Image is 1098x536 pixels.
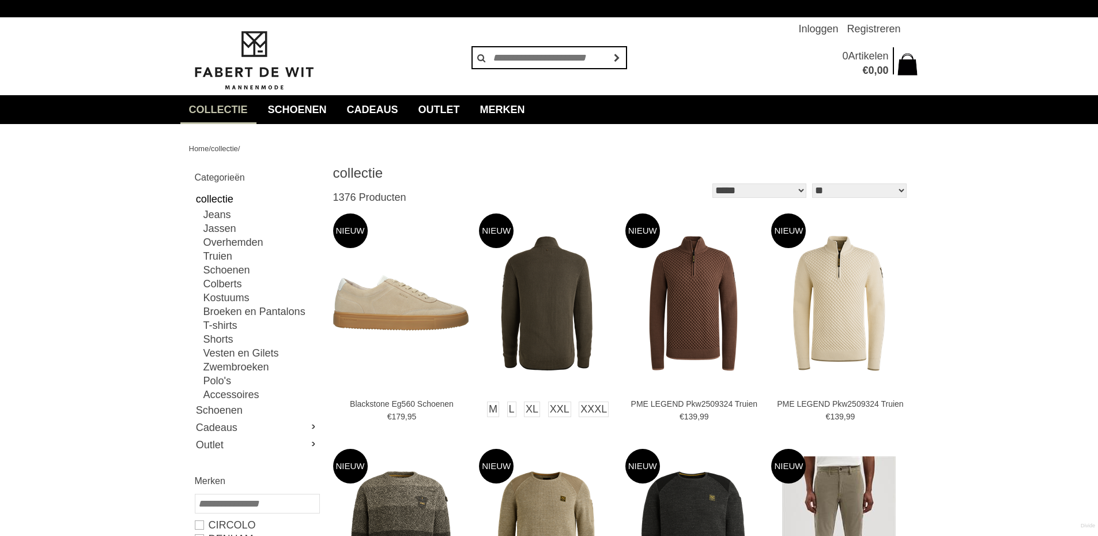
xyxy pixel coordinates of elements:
[203,277,319,291] a: Colberts
[189,144,209,153] a: Home
[798,17,838,40] a: Inloggen
[211,144,238,153] a: collectie
[195,402,319,419] a: Schoenen
[203,235,319,249] a: Overhemden
[680,412,684,421] span: €
[203,332,319,346] a: Shorts
[407,412,417,421] span: 95
[524,402,540,417] a: XL
[548,402,571,417] a: XXL
[203,318,319,332] a: T-shirts
[684,412,697,421] span: 139
[203,374,319,388] a: Polo's
[338,399,465,409] a: Blackstone Eg560 Schoenen
[631,399,757,409] a: PME LEGEND Pkw2509324 Truien
[507,402,516,417] a: L
[479,235,614,371] img: PME LEGEND Pkw2509324 Truien
[195,419,319,436] a: Cadeaus
[333,275,469,331] img: Blackstone Eg560 Schoenen
[238,144,240,153] span: /
[777,399,904,409] a: PME LEGEND Pkw2509324 Truien
[203,263,319,277] a: Schoenen
[195,474,319,488] h2: Merken
[195,170,319,185] h2: Categorieën
[189,29,319,92] img: Fabert de Wit
[830,412,843,421] span: 139
[209,144,211,153] span: /
[1081,519,1095,533] a: Divide
[391,412,405,421] span: 179
[405,412,407,421] span: ,
[180,95,256,124] a: collectie
[203,360,319,374] a: Zwembroeken
[842,50,848,62] span: 0
[700,412,709,421] span: 99
[203,291,319,305] a: Kostuums
[195,518,319,532] a: Circolo
[338,95,407,124] a: Cadeaus
[874,65,877,76] span: ,
[259,95,335,124] a: Schoenen
[868,65,874,76] span: 0
[471,95,534,124] a: Merken
[844,412,846,421] span: ,
[203,305,319,318] a: Broeken en Pantalons
[579,402,609,417] a: XXXL
[203,249,319,263] a: Truien
[195,190,319,208] a: collectie
[203,222,319,235] a: Jassen
[333,164,621,182] h1: collectie
[203,346,319,360] a: Vesten en Gilets
[203,388,319,402] a: Accessoires
[697,412,700,421] span: ,
[195,436,319,453] a: Outlet
[410,95,469,124] a: Outlet
[203,208,319,222] a: Jeans
[487,402,499,417] a: M
[387,412,392,421] span: €
[846,412,855,421] span: 99
[625,235,761,371] img: PME LEGEND Pkw2509324 Truien
[333,192,406,203] span: 1376 Producten
[848,50,888,62] span: Artikelen
[862,65,868,76] span: €
[877,65,888,76] span: 00
[771,235,907,371] img: PME LEGEND Pkw2509324 Truien
[826,412,831,421] span: €
[847,17,900,40] a: Registreren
